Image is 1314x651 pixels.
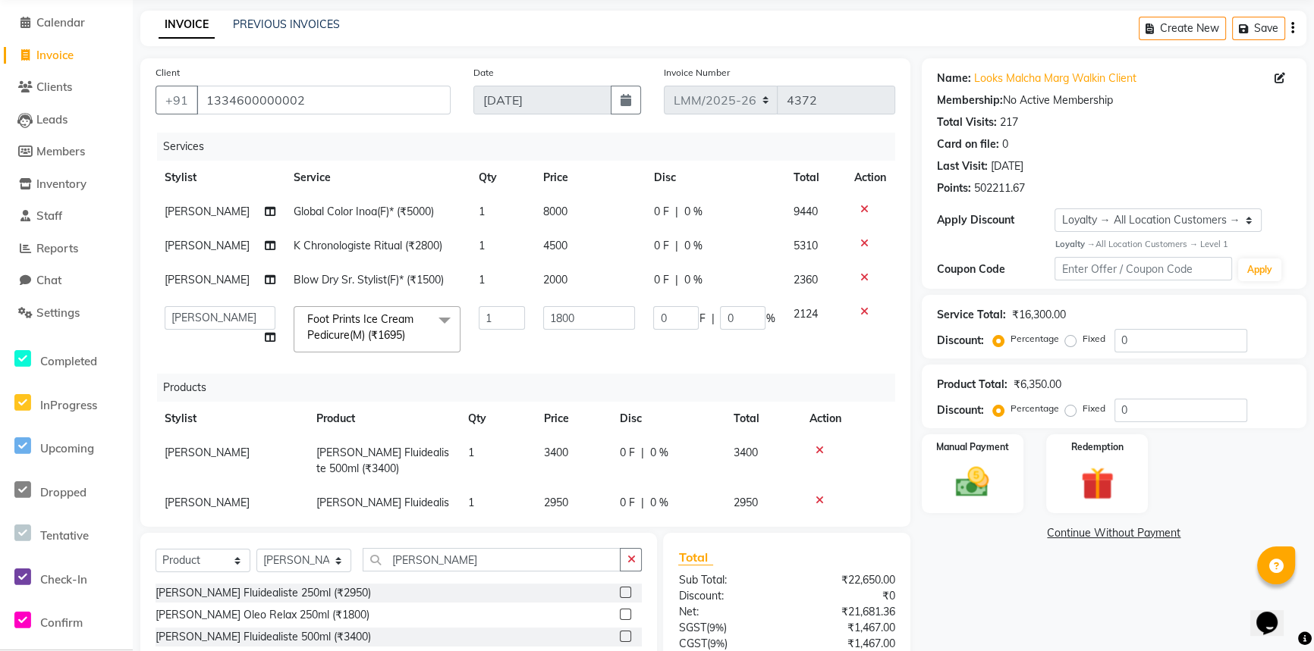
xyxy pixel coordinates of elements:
iframe: chat widget [1250,590,1299,636]
span: | [674,204,677,220]
div: 217 [1000,114,1018,130]
div: ₹22,650.00 [787,572,907,588]
a: Leads [4,111,129,129]
div: Service Total: [937,307,1006,323]
div: [DATE] [991,158,1023,174]
div: ₹21,681.36 [787,604,907,620]
th: Total [725,402,800,436]
span: 1 [479,205,485,218]
span: % [765,311,775,327]
th: Stylist [156,402,307,436]
div: Net: [667,604,787,620]
div: Discount: [937,402,984,418]
span: [PERSON_NAME] [165,239,250,252]
a: INVOICE [159,11,215,39]
div: Name: [937,70,971,86]
div: Discount: [937,333,984,349]
span: [PERSON_NAME] Fluidealiste 500ml (₹3400) [316,446,449,475]
strong: Loyalty → [1055,239,1095,249]
div: ₹0 [787,588,907,604]
div: Last Visit: [937,158,988,174]
span: 0 % [650,495,668,511]
span: F [699,311,705,327]
th: Qty [470,161,534,195]
span: Foot Prints Ice Cream Pedicure(M) (₹1695) [307,312,413,342]
div: [PERSON_NAME] Oleo Relax 250ml (₹1800) [156,607,369,623]
span: 0 F [653,238,668,254]
a: Reports [4,240,129,258]
input: Search by Name/Mobile/Email/Code [196,86,451,114]
img: _gift.svg [1070,463,1124,504]
span: Leads [36,112,68,127]
div: Products [157,374,907,402]
img: _cash.svg [945,463,999,501]
div: ₹6,350.00 [1014,377,1061,393]
button: +91 [156,86,198,114]
div: 0 [1002,136,1008,152]
span: 2360 [793,273,817,286]
span: 0 % [650,445,668,461]
span: [PERSON_NAME] [165,446,250,459]
span: 2950 [544,496,568,509]
th: Service [284,161,470,195]
span: Invoice [36,48,74,62]
span: 5310 [793,239,817,252]
div: ( ) [667,620,787,636]
span: 1 [479,239,485,252]
th: Action [800,402,895,436]
div: Points: [937,180,971,196]
a: Inventory [4,176,129,193]
span: Confirm [40,615,83,630]
span: K Chronologiste Ritual (₹2800) [294,239,442,252]
span: Inventory [36,177,86,191]
div: No Active Membership [937,92,1291,108]
span: CGST [678,637,706,650]
span: 2000 [543,273,567,286]
span: | [641,495,644,511]
span: 9440 [793,205,817,218]
th: Product [307,402,459,436]
a: Invoice [4,47,129,64]
span: 0 F [653,204,668,220]
label: Invoice Number [664,66,730,80]
button: Create New [1139,17,1226,40]
span: Global Color Inoa(F)* (₹5000) [294,205,434,218]
a: x [405,328,412,342]
div: 502211.67 [974,180,1025,196]
span: 3400 [544,446,568,459]
span: 0 % [684,272,702,288]
span: Settings [36,305,80,320]
a: Continue Without Payment [925,525,1303,541]
span: Upcoming [40,441,94,455]
div: Apply Discount [937,212,1055,228]
span: InProgress [40,398,97,412]
div: Discount: [667,588,787,604]
span: Clients [36,80,72,94]
span: 9% [709,621,723,634]
a: Members [4,143,129,161]
a: Looks Malcha Marg Walkin Client [974,70,1136,86]
span: | [674,238,677,254]
a: PREVIOUS INVOICES [233,17,340,31]
div: Membership: [937,92,1003,108]
input: Enter Offer / Coupon Code [1055,257,1232,280]
span: 8000 [543,205,567,218]
span: Reports [36,241,78,255]
span: 2950 [734,496,758,509]
span: 4500 [543,239,567,252]
span: 0 % [684,204,702,220]
span: Check-In [40,572,87,587]
button: Save [1232,17,1285,40]
span: Calendar [36,15,85,30]
div: [PERSON_NAME] Fluidealiste 250ml (₹2950) [156,585,371,601]
span: Members [36,144,85,158]
span: 0 F [620,495,635,511]
a: Settings [4,305,129,322]
span: 0 % [684,238,702,254]
th: Qty [459,402,535,436]
a: Calendar [4,14,129,32]
th: Price [534,161,644,195]
div: Total Visits: [937,114,997,130]
span: 0 F [653,272,668,288]
span: 2124 [793,307,817,321]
